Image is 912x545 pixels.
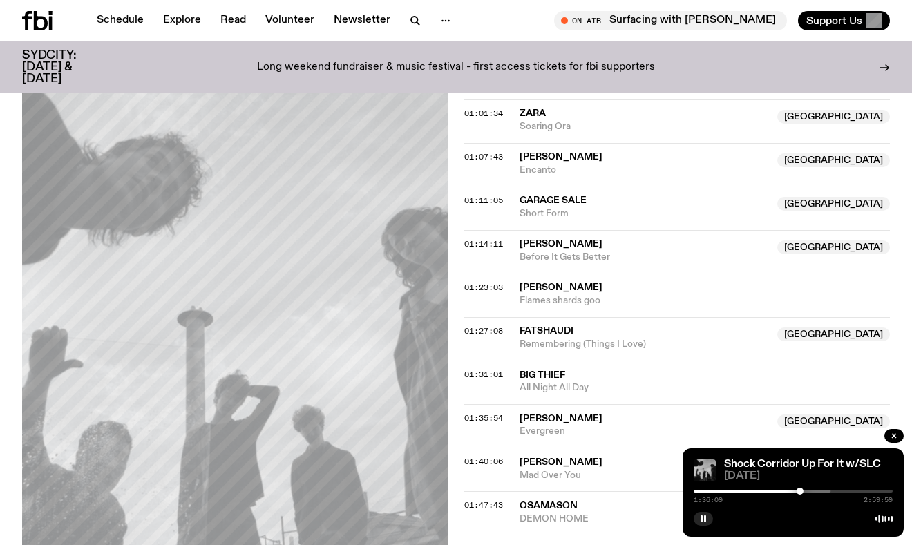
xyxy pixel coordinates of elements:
[520,152,602,162] span: [PERSON_NAME]
[464,499,503,510] span: 01:47:43
[155,11,209,30] a: Explore
[806,15,862,27] span: Support Us
[212,11,254,30] a: Read
[520,414,602,423] span: [PERSON_NAME]
[694,497,723,504] span: 1:36:09
[520,108,546,118] span: Zara
[464,327,503,335] button: 01:27:08
[88,11,152,30] a: Schedule
[464,371,503,379] button: 01:31:01
[464,195,503,206] span: 01:11:05
[464,282,503,293] span: 01:23:03
[464,456,503,467] span: 01:40:06
[520,469,769,482] span: Mad Over You
[464,153,503,161] button: 01:07:43
[520,457,602,467] span: [PERSON_NAME]
[257,61,655,74] p: Long weekend fundraiser & music festival - first access tickets for fbi supporters
[464,108,503,119] span: 01:01:34
[520,326,573,336] span: Fatshaudi
[724,471,893,481] span: [DATE]
[520,294,890,307] span: Flames shards goo
[464,151,503,162] span: 01:07:43
[777,240,890,254] span: [GEOGRAPHIC_DATA]
[464,238,503,249] span: 01:14:11
[520,370,565,380] span: Big Thief
[464,325,503,336] span: 01:27:08
[325,11,399,30] a: Newsletter
[520,338,769,351] span: Remembering (Things I Love)
[464,501,503,509] button: 01:47:43
[777,327,890,341] span: [GEOGRAPHIC_DATA]
[520,425,769,438] span: Evergreen
[520,207,769,220] span: Short Form
[777,110,890,124] span: [GEOGRAPHIC_DATA]
[257,11,323,30] a: Volunteer
[520,283,602,292] span: [PERSON_NAME]
[464,458,503,466] button: 01:40:06
[520,120,769,133] span: Soaring Ora
[777,414,890,428] span: [GEOGRAPHIC_DATA]
[520,513,890,526] span: DEMON HOME
[464,414,503,422] button: 01:35:54
[520,164,769,177] span: Encanto
[464,240,503,248] button: 01:14:11
[777,153,890,167] span: [GEOGRAPHIC_DATA]
[464,284,503,291] button: 01:23:03
[694,459,716,481] img: shock corridor 4 SLC
[724,459,881,470] a: Shock Corridor Up For It w/SLC
[864,497,893,504] span: 2:59:59
[520,381,890,394] span: All Night All Day
[464,412,503,423] span: 01:35:54
[798,11,890,30] button: Support Us
[520,501,578,510] span: OsamaSon
[520,239,602,249] span: [PERSON_NAME]
[520,251,769,264] span: Before It Gets Better
[777,197,890,211] span: [GEOGRAPHIC_DATA]
[554,11,787,30] button: On AirSurfacing with [PERSON_NAME]
[520,195,587,205] span: Garage Sale
[22,50,111,85] h3: SYDCITY: [DATE] & [DATE]
[464,369,503,380] span: 01:31:01
[464,110,503,117] button: 01:01:34
[464,197,503,204] button: 01:11:05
